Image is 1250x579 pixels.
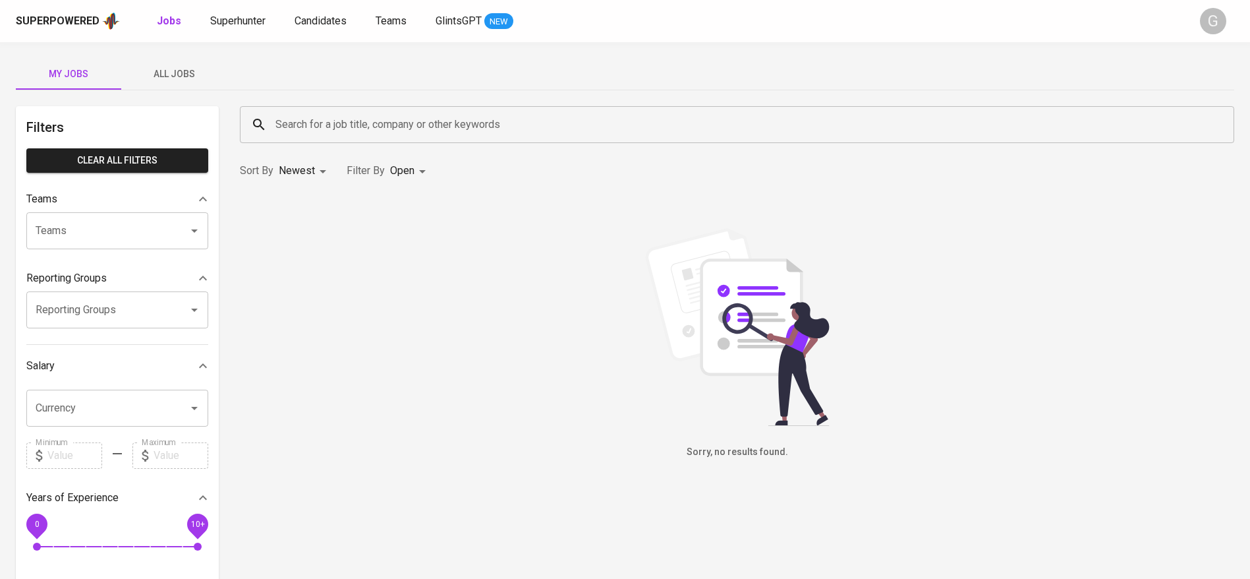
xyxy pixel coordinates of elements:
[34,519,39,528] span: 0
[16,14,99,29] div: Superpowered
[295,13,349,30] a: Candidates
[26,117,208,138] h6: Filters
[190,519,204,528] span: 10+
[390,159,430,183] div: Open
[102,11,120,31] img: app logo
[26,485,208,511] div: Years of Experience
[185,222,204,240] button: Open
[376,15,407,27] span: Teams
[484,15,513,28] span: NEW
[129,66,219,82] span: All Jobs
[436,13,513,30] a: GlintsGPT NEW
[436,15,482,27] span: GlintsGPT
[37,152,198,169] span: Clear All filters
[26,148,208,173] button: Clear All filters
[26,186,208,212] div: Teams
[47,442,102,469] input: Value
[26,265,208,291] div: Reporting Groups
[390,164,414,177] span: Open
[26,353,208,379] div: Salary
[240,163,273,179] p: Sort By
[347,163,385,179] p: Filter By
[26,191,57,207] p: Teams
[26,490,119,506] p: Years of Experience
[16,11,120,31] a: Superpoweredapp logo
[279,159,331,183] div: Newest
[157,13,184,30] a: Jobs
[185,301,204,319] button: Open
[24,66,113,82] span: My Jobs
[1200,8,1226,34] div: G
[295,15,347,27] span: Candidates
[26,358,55,374] p: Salary
[210,13,268,30] a: Superhunter
[376,13,409,30] a: Teams
[279,163,315,179] p: Newest
[210,15,266,27] span: Superhunter
[639,228,836,426] img: file_searching.svg
[157,15,181,27] b: Jobs
[240,445,1234,460] h6: Sorry, no results found.
[26,270,107,286] p: Reporting Groups
[154,442,208,469] input: Value
[185,399,204,417] button: Open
